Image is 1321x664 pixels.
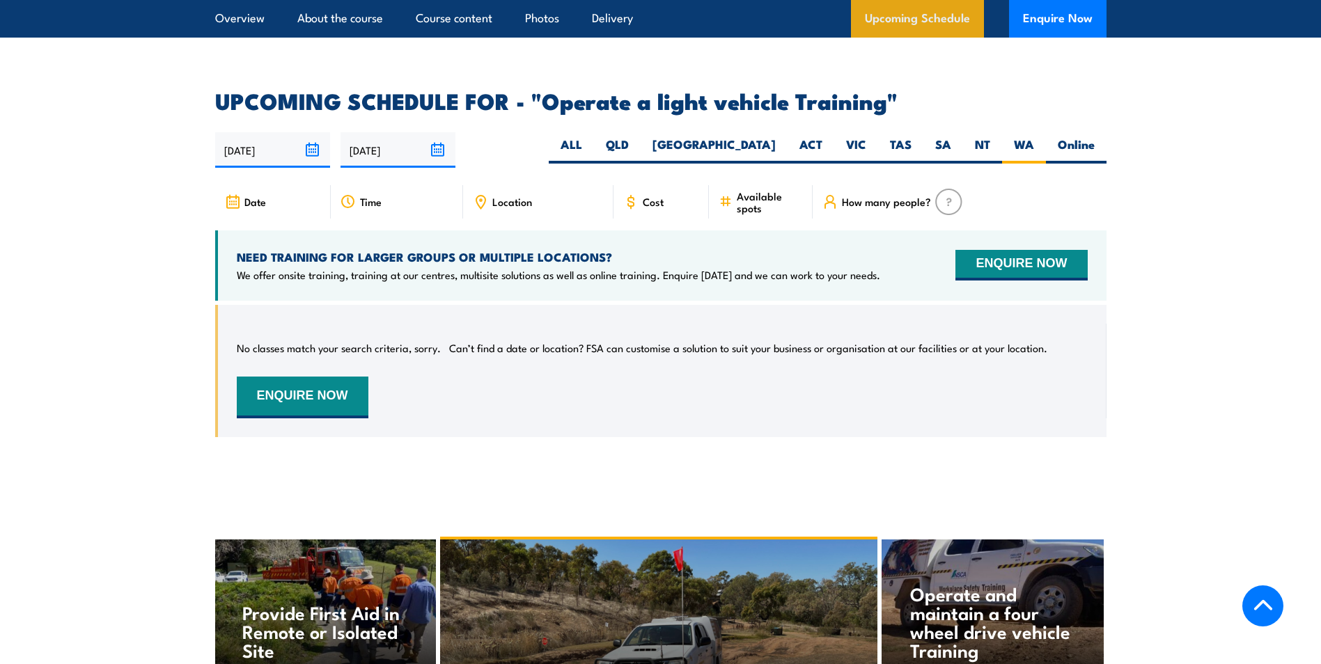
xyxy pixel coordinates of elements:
[834,136,878,164] label: VIC
[788,136,834,164] label: ACT
[842,196,931,207] span: How many people?
[237,377,368,418] button: ENQUIRE NOW
[492,196,532,207] span: Location
[594,136,641,164] label: QLD
[910,584,1075,659] h4: Operate and maintain a four wheel drive vehicle Training
[878,136,923,164] label: TAS
[237,268,880,282] p: We offer onsite training, training at our centres, multisite solutions as well as online training...
[955,250,1087,280] button: ENQUIRE NOW
[737,190,803,214] span: Available spots
[963,136,1002,164] label: NT
[1002,136,1046,164] label: WA
[215,90,1107,110] h2: UPCOMING SCHEDULE FOR - "Operate a light vehicle Training"
[360,196,382,207] span: Time
[237,249,880,264] h4: NEED TRAINING FOR LARGER GROUPS OR MULTIPLE LOCATIONS?
[923,136,963,164] label: SA
[341,132,455,168] input: To date
[549,136,594,164] label: ALL
[643,196,664,207] span: Cost
[641,136,788,164] label: [GEOGRAPHIC_DATA]
[215,132,330,168] input: From date
[244,196,266,207] span: Date
[237,341,441,355] p: No classes match your search criteria, sorry.
[242,603,407,659] h4: Provide First Aid in Remote or Isolated Site
[449,341,1047,355] p: Can’t find a date or location? FSA can customise a solution to suit your business or organisation...
[1046,136,1107,164] label: Online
